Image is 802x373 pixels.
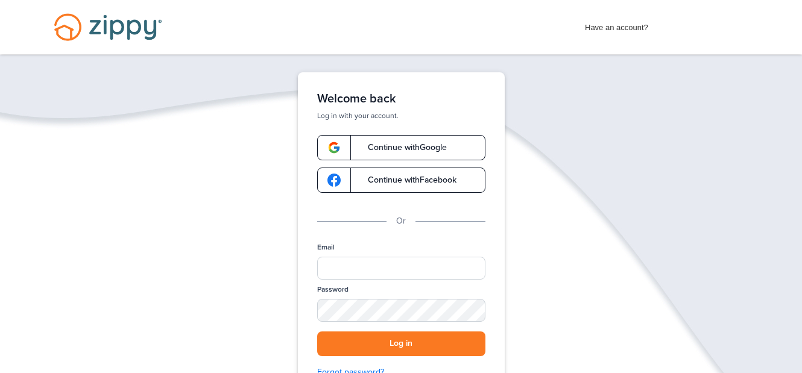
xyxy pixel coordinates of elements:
[356,176,456,184] span: Continue with Facebook
[327,141,341,154] img: google-logo
[317,92,485,106] h1: Welcome back
[396,215,406,228] p: Or
[317,299,485,322] input: Password
[327,174,341,187] img: google-logo
[317,111,485,121] p: Log in with your account.
[317,135,485,160] a: google-logoContinue withGoogle
[356,143,447,152] span: Continue with Google
[317,331,485,356] button: Log in
[317,284,349,295] label: Password
[317,242,335,252] label: Email
[317,168,485,193] a: google-logoContinue withFacebook
[317,257,485,280] input: Email
[585,15,648,34] span: Have an account?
